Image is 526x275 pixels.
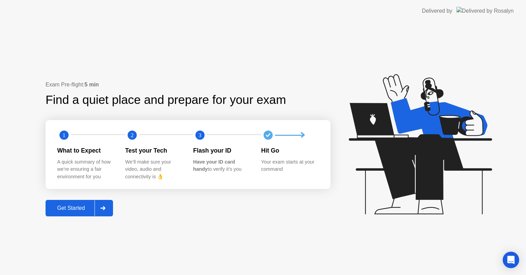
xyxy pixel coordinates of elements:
div: Test your Tech [125,146,183,155]
div: Exam Pre-flight: [46,81,330,89]
b: Have your ID card handy [193,159,235,172]
div: Flash your ID [193,146,250,155]
text: 2 [130,132,133,139]
text: 1 [63,132,65,139]
button: Get Started [46,200,113,216]
div: Delivered by [422,7,452,15]
div: Your exam starts at your command [261,158,318,173]
img: Delivered by Rosalyn [456,7,514,15]
div: to verify it’s you [193,158,250,173]
div: A quick summary of how we’re ensuring a fair environment for you [57,158,114,181]
div: Get Started [48,205,95,211]
div: Open Intercom Messenger [503,252,519,268]
div: We’ll make sure your video, audio and connectivity is 👌 [125,158,183,181]
div: Hit Go [261,146,318,155]
div: What to Expect [57,146,114,155]
text: 3 [199,132,201,139]
div: Find a quiet place and prepare for your exam [46,91,287,109]
b: 5 min [85,82,99,87]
